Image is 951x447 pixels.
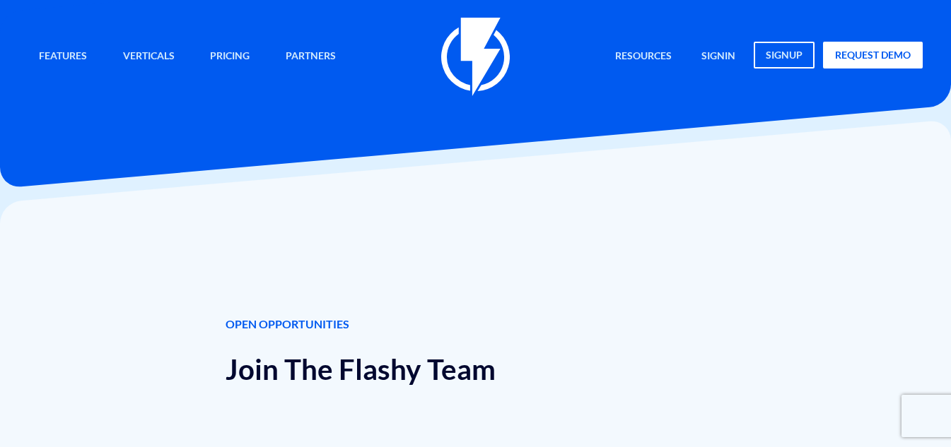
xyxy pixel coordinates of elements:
a: Pricing [199,42,260,72]
a: signin [691,42,746,72]
a: Verticals [112,42,185,72]
a: Partners [275,42,346,72]
a: request demo [823,42,923,68]
a: signup [754,42,815,68]
a: Features [28,42,98,72]
a: Resources [605,42,682,72]
span: OPEN OPPORTUNITIES [226,316,725,333]
h1: Join The Flashy Team [226,354,725,385]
